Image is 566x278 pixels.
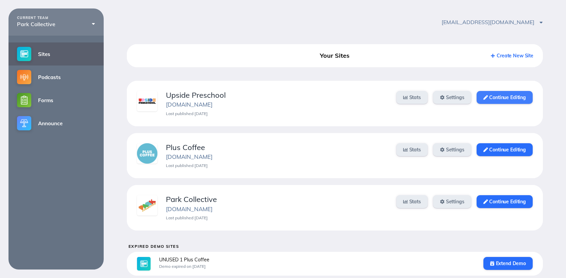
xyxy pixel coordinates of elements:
[166,216,388,220] div: Last published [DATE]
[477,143,533,156] a: Continue Editing
[483,257,533,270] a: Extend Demo
[396,143,428,156] a: Stats
[137,257,151,271] img: sites-large@2x.jpg
[166,91,388,99] div: Upside Preschool
[269,50,401,62] div: Your Sites
[8,112,104,135] a: Announce
[137,143,157,164] img: n0udxn6fymhclutg.png
[166,111,388,116] div: Last published [DATE]
[166,205,212,212] a: [DOMAIN_NAME]
[166,163,388,168] div: Last published [DATE]
[17,16,95,20] div: CURRENT TEAM
[396,91,428,104] a: Stats
[166,195,388,204] div: Park Collective
[17,116,31,130] img: announce-small@2x.png
[8,89,104,112] a: Forms
[8,42,104,66] a: Sites
[17,21,95,27] div: Park Collective
[433,91,471,104] a: Settings
[137,195,157,216] img: hktqw0k3wghnmhmd.png
[8,66,104,89] a: Podcasts
[477,91,533,104] a: Continue Editing
[17,70,31,84] img: podcasts-small@2x.png
[442,19,543,25] span: [EMAIL_ADDRESS][DOMAIN_NAME]
[491,53,533,59] a: Create New Site
[159,257,475,262] div: UNUSED 1 Plus Coffee
[477,195,533,208] a: Continue Editing
[166,153,212,160] a: [DOMAIN_NAME]
[433,195,471,208] a: Settings
[396,195,428,208] a: Stats
[159,264,475,269] div: Demo expired on [DATE]
[17,93,31,107] img: forms-small@2x.png
[128,244,543,248] h5: Expired Demo Sites
[137,91,157,111] img: jk3oqvffzbjhvfox.png
[166,101,212,108] a: [DOMAIN_NAME]
[433,143,471,156] a: Settings
[166,143,388,152] div: Plus Coffee
[17,47,31,61] img: sites-small@2x.png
